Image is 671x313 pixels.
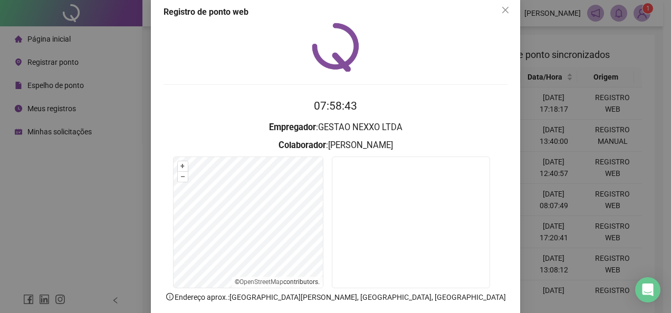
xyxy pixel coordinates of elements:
[164,139,507,152] h3: : [PERSON_NAME]
[178,172,188,182] button: –
[235,278,320,286] li: © contributors.
[165,292,175,301] span: info-circle
[178,161,188,171] button: +
[314,100,357,112] time: 07:58:43
[164,291,507,303] p: Endereço aprox. : [GEOGRAPHIC_DATA][PERSON_NAME], [GEOGRAPHIC_DATA], [GEOGRAPHIC_DATA]
[635,277,660,302] div: Open Intercom Messenger
[497,2,514,18] button: Close
[501,6,510,14] span: close
[239,278,283,286] a: OpenStreetMap
[164,121,507,134] h3: : GESTAO NEXXO LTDA
[269,122,316,132] strong: Empregador
[164,6,507,18] div: Registro de ponto web
[312,23,359,72] img: QRPoint
[279,140,326,150] strong: Colaborador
